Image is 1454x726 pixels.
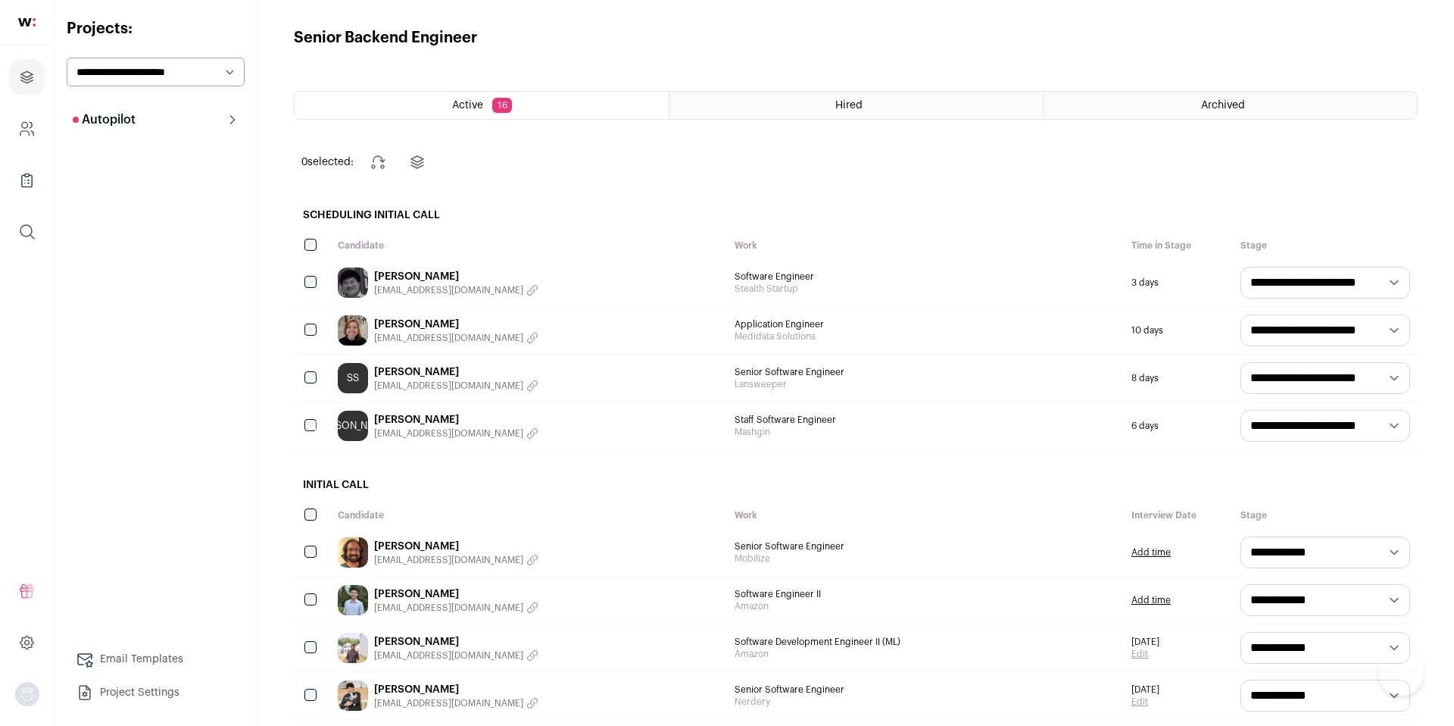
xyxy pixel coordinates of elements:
[330,232,727,259] div: Candidate
[735,636,1116,648] span: Software Development Engineer II (ML)
[1124,355,1233,402] div: 8 days
[374,634,538,649] a: [PERSON_NAME]
[1131,696,1159,708] a: Edit
[1131,648,1159,660] a: Edit
[67,105,245,135] button: Autopilot
[338,585,368,615] img: 51cb9e7f36fbb7a5d61e261b00b522da85d651e538a658872cd28caa53f286ea.jpg
[735,540,1116,552] span: Senior Software Engineer
[669,92,1043,119] a: Hired
[1201,100,1245,111] span: Archived
[735,696,1116,708] span: Nerdery
[338,411,368,441] a: [PERSON_NAME]
[73,111,136,129] p: Autopilot
[735,283,1116,295] span: Stealth Startup
[15,682,39,706] button: Open dropdown
[727,502,1124,529] div: Work
[338,315,368,346] img: a685c2e83ef4fbf0d1fac9a772a3e743d9c1602d039cdbb1808e7a86098fee47.jpg
[374,697,538,709] button: [EMAIL_ADDRESS][DOMAIN_NAME]
[1124,307,1233,354] div: 10 days
[338,537,368,568] img: ab748c82bd89ac357a7ea04b879c05a3475dcbe29972ed90a51ba6ff33d67aa3.jpg
[374,317,538,332] a: [PERSON_NAME]
[1131,684,1159,696] span: [DATE]
[1124,402,1233,449] div: 6 days
[294,468,1418,502] h2: Initial Call
[15,682,39,706] img: nopic.png
[735,414,1116,426] span: Staff Software Engineer
[9,59,45,95] a: Projects
[338,681,368,711] img: efde38b10c4c1788c56741f0976fb49337f1f38543fcf83847a526532420b15b.jpg
[1044,92,1417,119] a: Archived
[1124,232,1233,259] div: Time in Stage
[67,18,245,39] h2: Projects:
[735,378,1116,390] span: Lansweeper
[735,366,1116,378] span: Senior Software Engineer
[374,682,538,697] a: [PERSON_NAME]
[492,98,512,113] span: 16
[294,199,1418,232] h2: Scheduling Initial Call
[735,552,1116,565] span: Mobilize
[374,602,523,614] span: [EMAIL_ADDRESS][DOMAIN_NAME]
[18,18,36,27] img: wellfound-shorthand-0d5821cbd27db2630d0214b213865d53afaa358527fdda9d0ea32b1df1b89c2c.svg
[1131,636,1159,648] span: [DATE]
[374,269,538,284] a: [PERSON_NAME]
[1233,502,1418,529] div: Stage
[374,427,523,440] span: [EMAIL_ADDRESS][DOMAIN_NAME]
[735,600,1116,612] span: Amazon
[374,380,523,392] span: [EMAIL_ADDRESS][DOMAIN_NAME]
[1131,594,1171,606] a: Add time
[374,554,538,566] button: [EMAIL_ADDRESS][DOMAIN_NAME]
[1233,232,1418,259] div: Stage
[374,412,538,427] a: [PERSON_NAME]
[294,27,477,49] h1: Senior Backend Engineer
[374,649,523,662] span: [EMAIL_ADDRESS][DOMAIN_NAME]
[330,502,727,529] div: Candidate
[727,232,1124,259] div: Work
[374,697,523,709] span: [EMAIL_ADDRESS][DOMAIN_NAME]
[735,330,1116,343] span: Medidata Solutions
[338,268,368,298] img: 2ec90a469978093037ba8e2cdb2ec0cc38c90f60a40d442937e727ab7e17b8cd.jpg
[301,155,354,170] span: selected:
[374,332,538,344] button: [EMAIL_ADDRESS][DOMAIN_NAME]
[338,363,368,393] a: SS
[374,380,538,392] button: [EMAIL_ADDRESS][DOMAIN_NAME]
[374,365,538,380] a: [PERSON_NAME]
[735,588,1116,600] span: Software Engineer II
[735,684,1116,696] span: Senior Software Engineer
[374,332,523,344] span: [EMAIL_ADDRESS][DOMAIN_NAME]
[1124,502,1233,529] div: Interview Date
[301,157,307,167] span: 0
[835,100,863,111] span: Hired
[374,554,523,566] span: [EMAIL_ADDRESS][DOMAIN_NAME]
[1378,650,1424,696] iframe: Help Scout Beacon - Open
[374,602,538,614] button: [EMAIL_ADDRESS][DOMAIN_NAME]
[374,284,538,296] button: [EMAIL_ADDRESS][DOMAIN_NAME]
[374,539,538,554] a: [PERSON_NAME]
[374,284,523,296] span: [EMAIL_ADDRESS][DOMAIN_NAME]
[374,649,538,662] button: [EMAIL_ADDRESS][DOMAIN_NAME]
[67,677,245,708] a: Project Settings
[9,111,45,147] a: Company and ATS Settings
[1124,259,1233,306] div: 3 days
[452,100,483,111] span: Active
[9,162,45,199] a: Company Lists
[338,633,368,663] img: 0796b861a1cf63acf85391da8f93cb3896c3340b2cc8875e913161c64d5c6899
[735,271,1116,283] span: Software Engineer
[374,587,538,602] a: [PERSON_NAME]
[1131,546,1171,559] a: Add time
[735,648,1116,660] span: Amazon
[735,426,1116,438] span: Mashgin
[735,318,1116,330] span: Application Engineer
[374,427,538,440] button: [EMAIL_ADDRESS][DOMAIN_NAME]
[67,644,245,674] a: Email Templates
